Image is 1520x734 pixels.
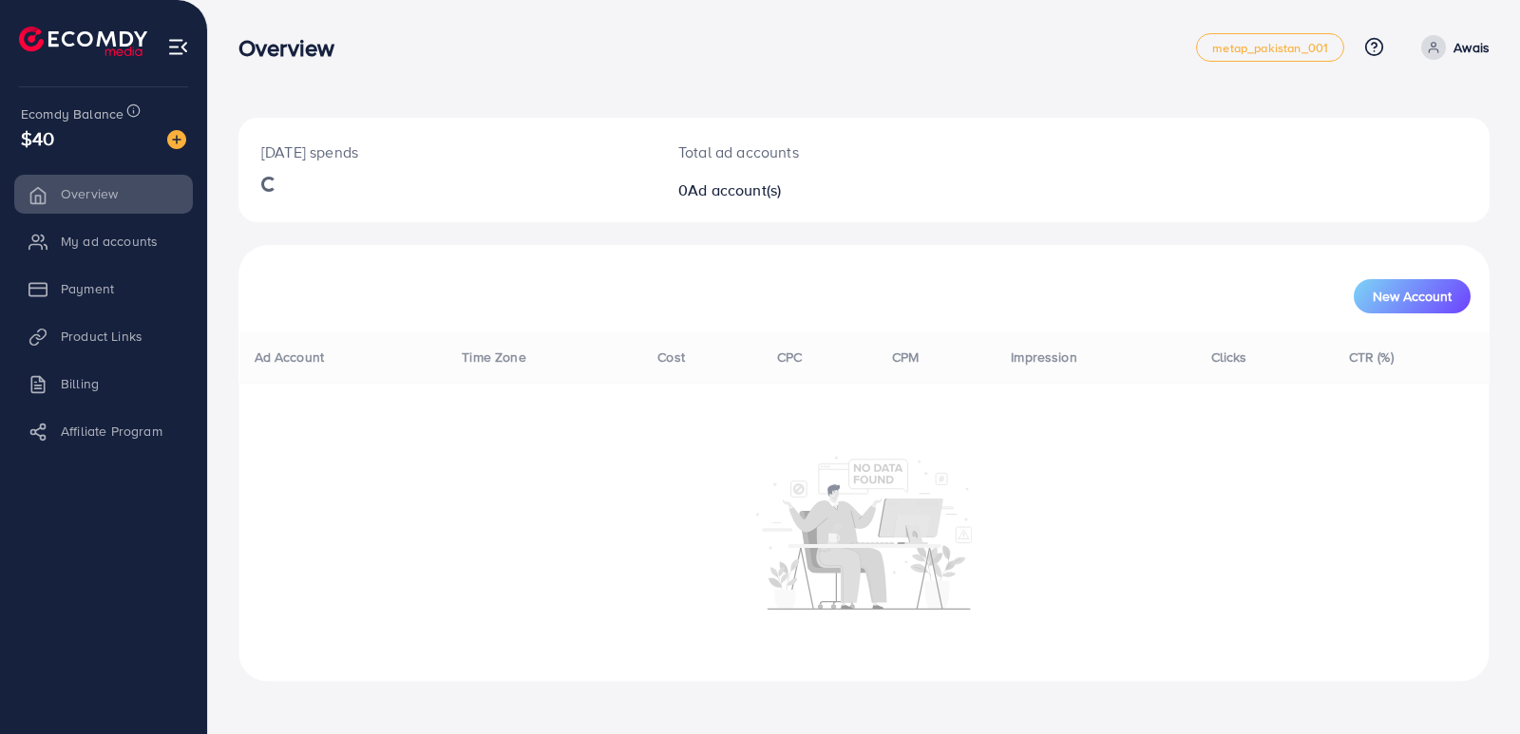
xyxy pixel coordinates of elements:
[1453,36,1490,59] p: Awais
[678,141,945,163] p: Total ad accounts
[688,179,781,200] span: Ad account(s)
[167,36,189,58] img: menu
[1196,33,1344,62] a: metap_pakistan_001
[1373,290,1452,303] span: New Account
[261,141,633,163] p: [DATE] spends
[238,34,350,62] h3: Overview
[1354,279,1471,313] button: New Account
[19,27,147,56] img: logo
[1414,35,1490,60] a: Awais
[21,124,54,152] span: $40
[678,181,945,199] h2: 0
[167,130,186,149] img: image
[21,104,123,123] span: Ecomdy Balance
[1212,42,1328,54] span: metap_pakistan_001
